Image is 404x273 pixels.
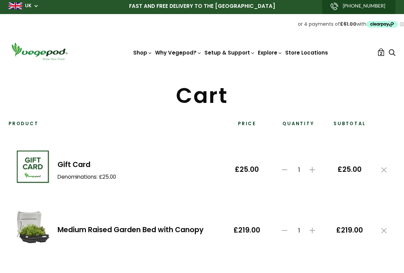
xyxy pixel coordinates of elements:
li: Denominations: £25.00 [58,174,116,180]
img: gb_large.png [9,2,22,9]
a: Gift Card [58,159,90,169]
a: Medium Raised Garden Bed with Canopy [58,225,204,235]
a: Explore [258,49,282,56]
a: Shop [133,49,152,56]
span: 1 [291,227,307,234]
span: £219.00 [232,226,262,235]
a: Why Vegepod? [155,49,202,56]
span: 2 [380,50,382,57]
th: Product [9,120,224,132]
h1: Cart [9,85,395,106]
a: Search [389,49,395,57]
a: 2 [377,48,385,56]
span: £25.00 [335,165,365,174]
img: Medium Raised Garden Bed with Canopy [17,211,49,243]
img: Gift Card - £25.00 [17,151,49,183]
th: Subtotal [327,120,373,132]
a: UK [25,2,31,9]
span: £219.00 [335,226,365,235]
span: 1 [291,166,307,173]
th: Price [224,120,270,132]
img: Vegepod [9,41,70,61]
span: £25.00 [232,165,262,174]
a: Setup & Support [204,49,255,56]
th: Quantity [270,120,327,132]
a: Store Locations [285,49,328,56]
